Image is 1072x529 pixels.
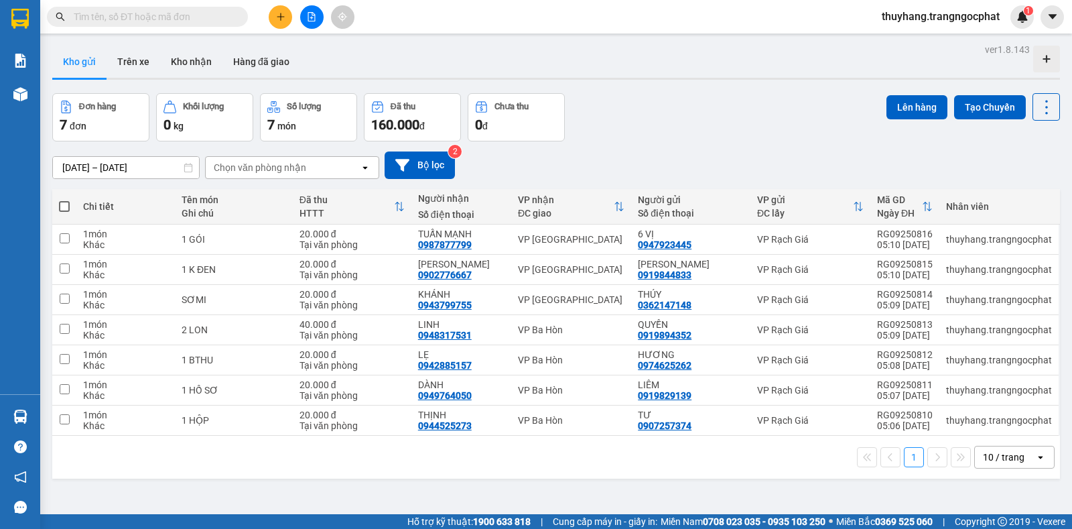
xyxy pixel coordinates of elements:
div: Đơn hàng [79,102,116,111]
th: Toggle SortBy [870,189,939,225]
span: đ [482,121,488,131]
div: Tại văn phòng [299,270,405,280]
div: 05:09 [DATE] [877,330,933,341]
span: file-add [307,12,316,21]
span: 1 [1026,6,1030,15]
sup: 2 [448,145,462,158]
div: HÙNG PHONG [638,259,744,270]
div: Tại văn phòng [299,390,405,401]
div: Tại văn phòng [299,360,405,371]
div: LÊ CẢNH [418,259,505,270]
img: icon-new-feature [1016,11,1028,23]
div: VP [GEOGRAPHIC_DATA] [518,234,624,245]
span: | [541,514,543,529]
img: warehouse-icon [13,410,27,424]
div: 10 / trang [983,451,1024,464]
span: 7 [267,117,275,133]
button: Bộ lọc [385,152,455,179]
div: THÚY [638,289,744,300]
div: 0974625262 [638,360,691,371]
div: Tại văn phòng [299,239,405,250]
span: đơn [70,121,86,131]
div: VP Rạch Giá [757,264,864,275]
svg: open [1035,452,1046,463]
div: Số điện thoại [418,209,505,220]
div: TƯ [638,410,744,420]
div: KHÁNH [418,289,505,300]
div: 0949764050 [418,390,472,401]
span: đ [419,121,425,131]
div: RG09250812 [877,349,933,360]
div: RG09250816 [877,229,933,239]
button: Lên hàng [886,95,947,119]
div: VP Ba Hòn [518,415,624,426]
button: caret-down [1041,5,1064,29]
div: 40.000 đ [299,319,405,330]
div: 20.000 đ [299,379,405,390]
div: Mã GD [877,194,922,205]
div: Khác [83,270,168,280]
button: Đơn hàng7đơn [52,93,149,141]
button: Tạo Chuyến [954,95,1026,119]
div: 05:08 [DATE] [877,360,933,371]
div: VP Ba Hòn [518,355,624,365]
strong: 0708 023 035 - 0935 103 250 [703,516,825,527]
input: Tìm tên, số ĐT hoặc mã đơn [74,9,232,24]
span: question-circle [14,440,27,453]
div: VP Rạch Giá [757,325,864,335]
span: search [56,12,65,21]
input: Select a date range. [53,157,199,178]
div: 1 món [83,289,168,300]
div: LINH [418,319,505,330]
div: RG09250814 [877,289,933,300]
div: 0948317531 [418,330,472,341]
div: 1 BTHU [182,355,286,365]
div: VP Ba Hòn [518,385,624,396]
img: solution-icon [13,54,27,68]
div: 05:09 [DATE] [877,300,933,310]
div: Khác [83,239,168,250]
div: 1 món [83,379,168,390]
div: Ngày ĐH [877,208,922,219]
div: 0943799755 [418,300,472,310]
div: thuyhang.trangngocphat [946,234,1052,245]
span: aim [338,12,347,21]
span: 0 [475,117,482,133]
button: Chưa thu0đ [468,93,565,141]
div: RG09250815 [877,259,933,270]
div: HƯƠNG [638,349,744,360]
div: thuyhang.trangngocphat [946,385,1052,396]
th: Toggle SortBy [511,189,631,225]
div: RG09250813 [877,319,933,330]
div: Số điện thoại [638,208,744,219]
div: 05:10 [DATE] [877,239,933,250]
span: ⚪️ [829,519,833,524]
div: VP Ba Hòn [518,325,624,335]
div: VP [GEOGRAPHIC_DATA] [518,264,624,275]
div: 1 món [83,229,168,239]
div: DÀNH [418,379,505,390]
span: copyright [998,517,1007,526]
div: Tạo kho hàng mới [1033,46,1060,72]
div: 0944525273 [418,420,472,431]
button: plus [269,5,292,29]
span: caret-down [1047,11,1059,23]
div: Đã thu [391,102,415,111]
span: Miền Nam [661,514,825,529]
svg: open [360,162,371,173]
div: VP [GEOGRAPHIC_DATA] [518,294,624,305]
div: VP gửi [757,194,853,205]
span: | [943,514,945,529]
div: Khác [83,300,168,310]
div: Chọn văn phòng nhận [214,161,306,174]
div: 0919829139 [638,390,691,401]
div: VP nhận [518,194,614,205]
span: kg [174,121,184,131]
th: Toggle SortBy [293,189,411,225]
div: Nhân viên [946,201,1052,212]
div: 1 món [83,319,168,330]
div: VP Rạch Giá [757,385,864,396]
div: ĐC lấy [757,208,853,219]
strong: 1900 633 818 [473,516,531,527]
div: VP Rạch Giá [757,294,864,305]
